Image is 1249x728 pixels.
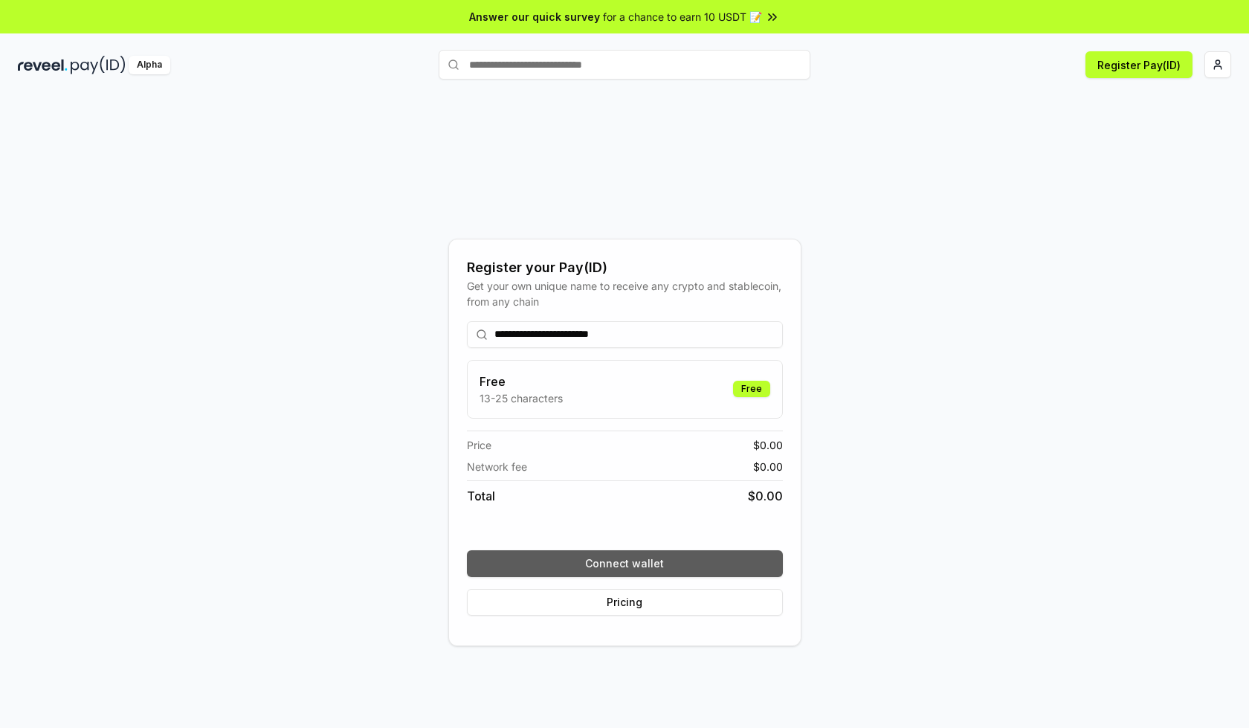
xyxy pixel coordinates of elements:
span: Answer our quick survey [469,9,600,25]
button: Register Pay(ID) [1085,51,1192,78]
span: Price [467,437,491,453]
div: Alpha [129,56,170,74]
div: Get your own unique name to receive any crypto and stablecoin, from any chain [467,278,783,309]
img: reveel_dark [18,56,68,74]
div: Register your Pay(ID) [467,257,783,278]
h3: Free [480,373,563,390]
span: $ 0.00 [748,487,783,505]
span: $ 0.00 [753,459,783,474]
span: Network fee [467,459,527,474]
button: Connect wallet [467,550,783,577]
button: Pricing [467,589,783,616]
span: $ 0.00 [753,437,783,453]
img: pay_id [71,56,126,74]
div: Free [733,381,770,397]
p: 13-25 characters [480,390,563,406]
span: Total [467,487,495,505]
span: for a chance to earn 10 USDT 📝 [603,9,762,25]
